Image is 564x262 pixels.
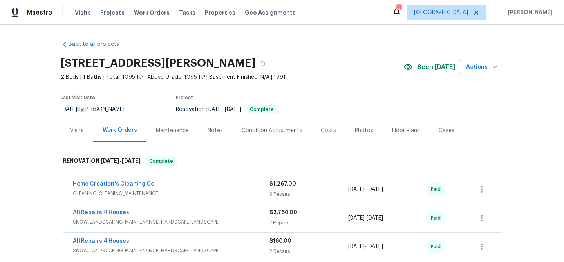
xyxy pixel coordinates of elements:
span: Paid [431,214,444,222]
span: [DATE] [122,158,141,164]
span: [PERSON_NAME] [505,9,552,16]
div: Notes [208,127,223,135]
span: Last Visit Date [61,95,95,100]
div: Photos [355,127,373,135]
span: [DATE] [367,244,383,249]
span: SNOW, LANDSCAPING_MAINTENANCE, HARDSCAPE_LANDSCAPE [73,218,269,226]
span: - [348,243,383,251]
div: by [PERSON_NAME] [61,105,134,114]
span: $1,267.00 [269,181,296,187]
div: 3 Repairs [269,190,348,198]
span: $160.00 [269,238,291,244]
h2: [STREET_ADDRESS][PERSON_NAME] [61,59,256,67]
span: Properties [205,9,235,16]
div: Condition Adjustments [242,127,302,135]
div: RENOVATION [DATE]-[DATE]Complete [61,149,503,174]
div: Maintenance [156,127,189,135]
span: Actions [466,62,497,72]
span: [DATE] [367,187,383,192]
span: [GEOGRAPHIC_DATA] [414,9,468,16]
button: Copy Address [256,56,270,70]
span: - [206,107,241,112]
div: Cases [439,127,454,135]
span: 2 Beds | 1 Baths | Total: 1095 ft² | Above Grade: 1095 ft² | Basement Finished: N/A | 1991 [61,73,403,81]
div: Work Orders [103,126,137,134]
h6: RENOVATION [63,156,141,166]
a: Back to all projects [61,40,136,48]
span: [DATE] [61,107,77,112]
span: - [348,214,383,222]
div: Floor Plans [392,127,420,135]
div: Visits [70,127,84,135]
div: Costs [321,127,336,135]
a: All Repairs 4 Houses [73,210,129,215]
button: Actions [460,60,503,75]
span: - [348,186,383,193]
span: Complete [247,107,277,112]
span: [DATE] [348,215,365,221]
a: Home Creation's Cleaning Co [73,181,154,187]
span: - [101,158,141,164]
span: Paid [431,186,444,193]
div: 7 Repairs [269,219,348,227]
span: Projects [100,9,125,16]
span: $2,760.00 [269,210,297,215]
span: [DATE] [225,107,241,112]
span: [DATE] [367,215,383,221]
span: Renovation [176,107,278,112]
span: Geo Assignments [245,9,296,16]
span: Visits [75,9,91,16]
span: Complete [146,157,176,165]
span: Paid [431,243,444,251]
a: All Repairs 4 Houses [73,238,129,244]
span: SNOW, LANDSCAPING_MAINTENANCE, HARDSCAPE_LANDSCAPE [73,247,269,255]
span: [DATE] [206,107,223,112]
span: [DATE] [348,244,365,249]
span: Seen [DATE] [418,63,455,71]
span: Tasks [179,10,195,15]
span: [DATE] [101,158,119,164]
span: CLEANING, CLEANING_MAINTENANCE [73,189,269,197]
div: 2 Repairs [269,247,348,255]
span: [DATE] [348,187,365,192]
span: Maestro [27,9,52,16]
div: 6 [396,5,401,13]
span: Project [176,95,193,100]
span: Work Orders [134,9,170,16]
